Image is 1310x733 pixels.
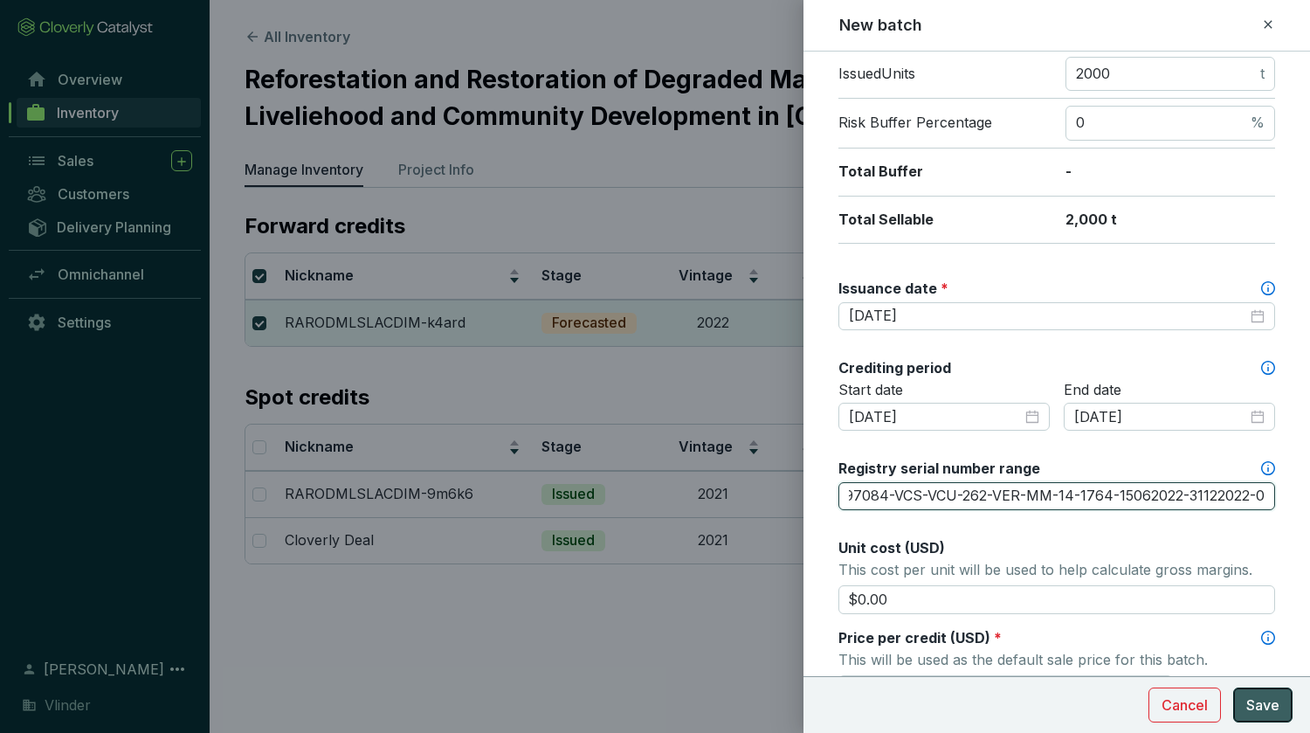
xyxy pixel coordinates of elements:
label: Issuance date [838,279,948,298]
h2: New batch [839,14,922,37]
span: % [1251,114,1265,133]
span: Unit cost (USD) [838,539,945,557]
p: End date [1064,381,1275,400]
p: This will be used as the default sale price for this batch. [838,647,1275,672]
p: Total Buffer [838,163,1048,182]
input: Select date [1074,408,1247,427]
span: Cancel [1162,695,1208,716]
label: Crediting period [838,358,951,377]
label: Registry serial number range [838,459,1040,478]
input: Select date [849,307,1247,326]
p: Total Sellable [838,211,1048,230]
span: t [1260,65,1265,84]
p: Risk Buffer Percentage [838,114,1048,133]
span: Save [1246,695,1279,716]
input: Select date [849,408,1022,427]
p: This cost per unit will be used to help calculate gross margins. [838,557,1275,582]
p: - [1065,163,1275,182]
p: Start date [838,381,1050,400]
p: 2,000 t [1065,211,1275,230]
button: Cancel [1148,688,1221,723]
button: Save [1233,688,1293,723]
p: Issued Units [838,65,1048,84]
span: Price per credit (USD) [838,629,990,647]
input: Enter cost [838,585,1275,615]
